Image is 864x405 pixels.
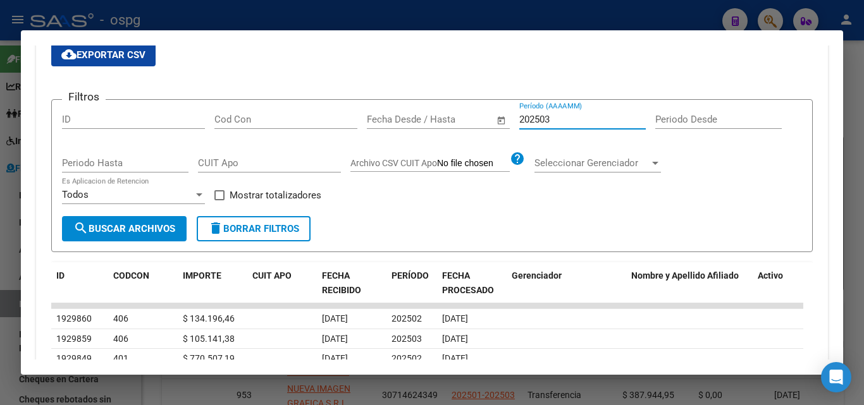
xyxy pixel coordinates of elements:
span: $ 770.507,19 [183,353,235,363]
span: ID [56,270,65,281]
span: FECHA PROCESADO [442,270,494,295]
button: Buscar Archivos [62,216,187,241]
span: CODCON [113,270,149,281]
datatable-header-cell: FECHA RECIBIDO [317,262,386,304]
span: CUIT APO [252,270,292,281]
span: [DATE] [322,334,348,344]
span: [DATE] [322,353,348,363]
span: Nombre y Apellido Afiliado [631,270,739,281]
button: Exportar CSV [51,44,156,66]
datatable-header-cell: Gerenciador [507,262,626,304]
span: 406 [113,313,128,323]
span: $ 134.196,46 [183,313,235,323]
span: $ 105.141,38 [183,334,235,344]
span: Activo [758,270,783,281]
input: Start date [367,114,408,125]
datatable-header-cell: FECHA PROCESADO [437,262,507,304]
span: 202503 [392,334,422,344]
span: Todos [62,189,89,200]
span: Exportar CSV [61,49,145,61]
span: Seleccionar Gerenciador [534,157,650,169]
datatable-header-cell: CUIT APO [247,262,317,304]
span: 1929849 [56,353,92,363]
span: 202502 [392,313,422,323]
input: End date [419,114,481,125]
span: 406 [113,334,128,344]
span: [DATE] [442,334,468,344]
mat-icon: help [510,151,525,166]
h3: Filtros [62,90,106,104]
mat-icon: search [73,221,89,236]
datatable-header-cell: PERÍODO [386,262,437,304]
span: 401 [113,353,128,363]
span: FECHA RECIBIDO [322,270,361,295]
span: Archivo CSV CUIT Apo [350,158,437,168]
div: Open Intercom Messenger [821,362,851,392]
button: Borrar Filtros [197,216,311,241]
input: Archivo CSV CUIT Apo [437,158,510,169]
span: Gerenciador [512,270,562,281]
span: [DATE] [322,313,348,323]
datatable-header-cell: Nombre y Apellido Afiliado [626,262,753,304]
span: IMPORTE [183,270,221,281]
span: Mostrar totalizadores [230,188,321,203]
datatable-header-cell: CODCON [108,262,152,304]
span: 1929860 [56,313,92,323]
span: 1929859 [56,334,92,344]
mat-icon: cloud_download [61,47,77,62]
datatable-header-cell: Activo [753,262,803,304]
span: PERÍODO [392,270,429,281]
datatable-header-cell: ID [51,262,108,304]
span: Buscar Archivos [73,223,175,234]
span: [DATE] [442,313,468,323]
span: 202502 [392,353,422,363]
button: Open calendar [495,113,509,128]
span: [DATE] [442,353,468,363]
span: Borrar Filtros [208,223,299,234]
datatable-header-cell: IMPORTE [178,262,247,304]
mat-icon: delete [208,221,223,236]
